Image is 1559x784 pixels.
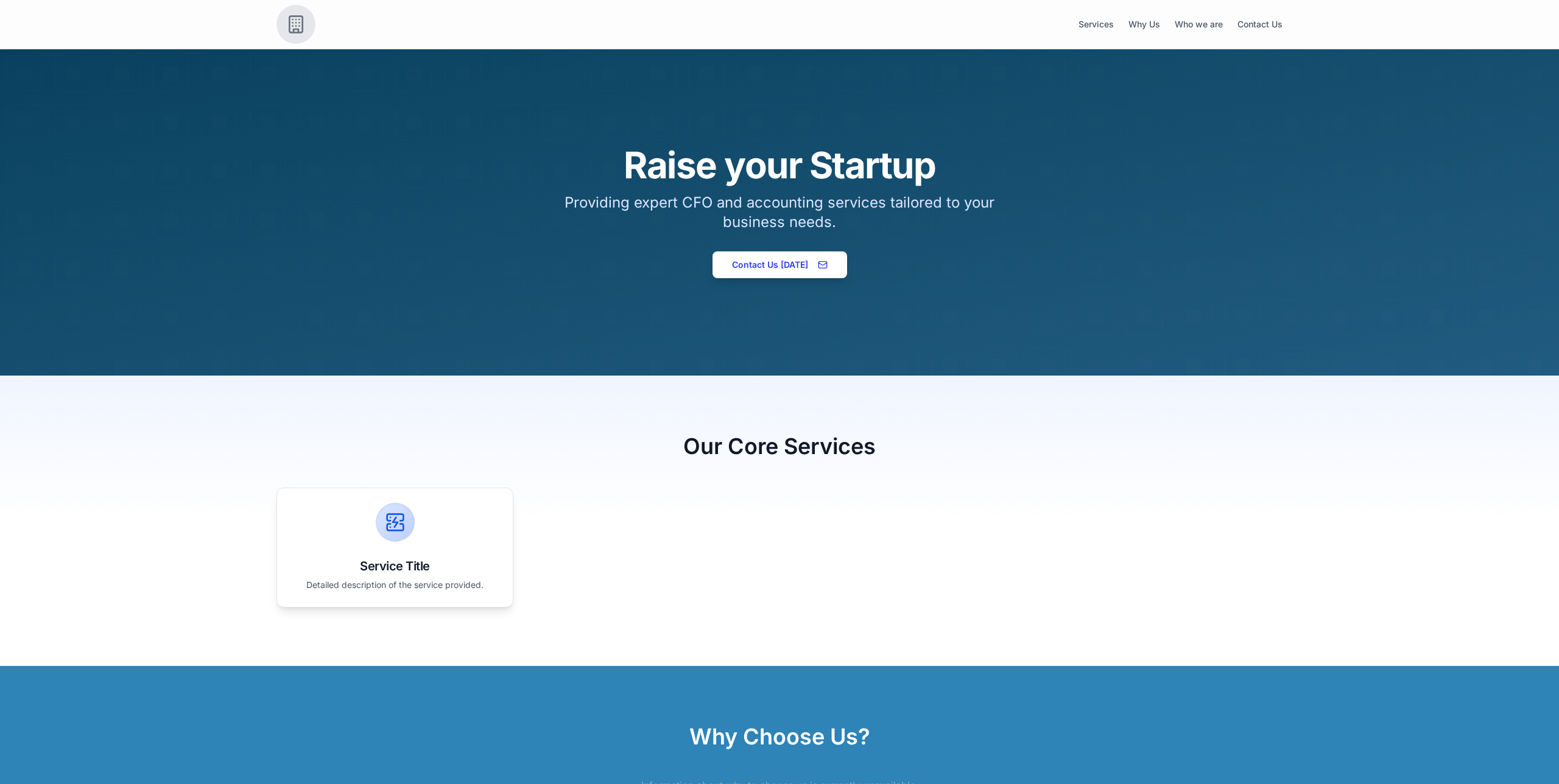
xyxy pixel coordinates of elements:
a: Contact Us [DATE] [713,251,847,278]
h2: Why Choose Us? [276,724,1283,749]
a: Services [1079,18,1114,30]
p: Providing expert CFO and accounting services tailored to your business needs. [546,193,1013,232]
a: Why Us [1128,18,1160,30]
a: Contact Us [1237,18,1283,30]
h2: Our Core Services [276,434,1283,458]
div: Service Title [292,558,498,575]
div: Detailed description of the service provided. [292,578,498,592]
a: Who we are [1175,18,1223,30]
h1: Raise your Startup [276,147,1283,183]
